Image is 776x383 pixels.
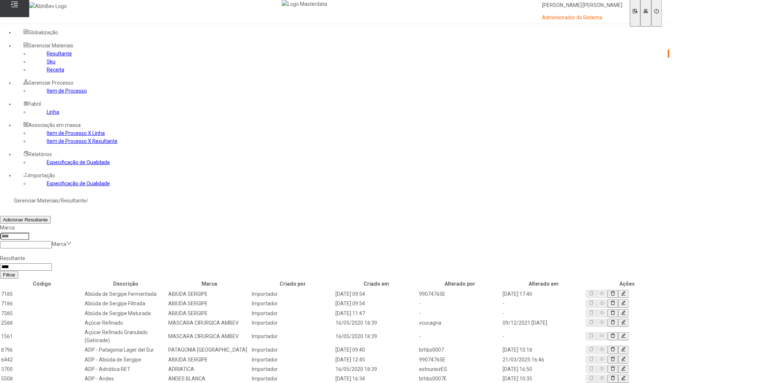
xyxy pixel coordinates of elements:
td: ADP - Adriática RET [84,365,167,374]
td: 2588 [1,318,84,327]
td: [DATE] 09:54 [335,290,418,298]
td: ABIUDA SERGIPE [168,355,251,364]
td: 16/05/2020 18:39 [335,328,418,345]
a: Receita [47,67,64,73]
th: Alterado por [419,279,502,288]
td: - [502,328,585,345]
td: [DATE] 17:40 [502,290,585,298]
td: 16/05/2020 18:39 [335,365,418,374]
td: 5508 [1,374,84,383]
span: Gerenciar Materiais [28,43,73,49]
td: ANDES BLANCA [168,374,251,383]
span: Gerenciar Processo [28,80,73,86]
td: estnunezES [419,365,502,374]
td: 6442 [1,355,84,364]
td: 7385 [1,309,84,318]
span: Fabril [28,101,41,107]
span: Importação [28,173,55,178]
a: Resultante [47,51,72,57]
a: Resultante [61,198,86,204]
td: ABIUDA SERGIPE [168,299,251,308]
td: [DATE] 10:18 [502,345,585,354]
td: Importador [251,345,334,354]
th: Descrição [84,279,167,288]
td: [DATE] 12:45 [335,355,418,364]
td: - [419,328,502,345]
td: - [502,299,585,308]
td: [DATE] 09:54 [335,299,418,308]
td: - [502,309,585,318]
td: Açúcar Refinado [84,318,167,327]
td: Importador [251,318,334,327]
td: [DATE] 16:50 [502,365,585,374]
td: ADRIATICA [168,365,251,374]
td: vcucagna [419,318,502,327]
nz-breadcrumb-separator: / [86,198,88,204]
a: Item de Processo X Resultante [47,138,118,144]
th: Marca [168,279,251,288]
td: Abiúda de Sergipe Filtrada [84,299,167,308]
a: Especificação de Qualidade [47,181,110,186]
a: Especificação de Qualidade [47,159,110,165]
span: Adicionar Resultante [3,217,48,223]
a: Item de Processo X Linha [47,130,105,136]
td: [DATE] 16:34 [335,374,418,383]
td: Açúcar Refinado Granulado (Gatorade) [84,328,167,345]
td: Importador [251,374,334,383]
td: MASCARA CIRURGICA AMBEV [168,328,251,345]
td: 7185 [1,290,84,298]
td: Abiúda de Sergipe Maturada [84,309,167,318]
img: AbInBev Logo [29,2,67,10]
td: Importador [251,299,334,308]
p: [PERSON_NAME] [PERSON_NAME] [542,2,623,9]
td: - [419,299,502,308]
td: 1561 [1,328,84,345]
td: 8796 [1,345,84,354]
a: Sku [47,59,55,65]
td: 99074765E [419,355,502,364]
td: Importador [251,365,334,374]
td: ADP - Andes [84,374,167,383]
td: PATAGONIA [GEOGRAPHIC_DATA] [168,345,251,354]
td: Importador [251,355,334,364]
td: 7186 [1,299,84,308]
span: Filtrar [3,272,15,278]
td: 21/03/2025 16:46 [502,355,585,364]
td: [DATE] 11:47 [335,309,418,318]
td: Importador [251,290,334,298]
span: Associação em massa [28,122,81,128]
span: Globalização [28,30,58,35]
td: [DATE] 10:35 [502,374,585,383]
td: ADP - Patagonia Lager del Sur [84,345,167,354]
a: Item de Processo [47,88,87,94]
td: Importador [251,328,334,345]
td: 99074765E [419,290,502,298]
td: 3700 [1,365,84,374]
nz-select-placeholder: Marca [52,241,66,247]
a: Linha [47,109,59,115]
td: 09/12/2021 [DATE] [502,318,585,327]
td: 16/05/2020 18:39 [335,318,418,327]
td: - [419,309,502,318]
th: Alterado em [502,279,585,288]
a: Gerenciar Materiais [14,198,59,204]
th: Ações [586,279,669,288]
td: ADP - Abiúda de Sergipe [84,355,167,364]
th: Criado em [335,279,418,288]
nz-breadcrumb-separator: / [59,198,61,204]
td: MASCARA CIRURGICA AMBEV [168,318,251,327]
td: brhbs0007 [419,345,502,354]
td: Abiúda de Sergipe Fermentada [84,290,167,298]
td: ABIUDA SERGIPE [168,290,251,298]
p: Administrador do Sistema [542,14,623,22]
th: Criado por [251,279,334,288]
td: [DATE] 09:40 [335,345,418,354]
td: brhbs0007E [419,374,502,383]
td: Importador [251,309,334,318]
span: Relatórios [28,151,52,157]
th: Código [1,279,84,288]
td: ABIUDA SERGIPE [168,309,251,318]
